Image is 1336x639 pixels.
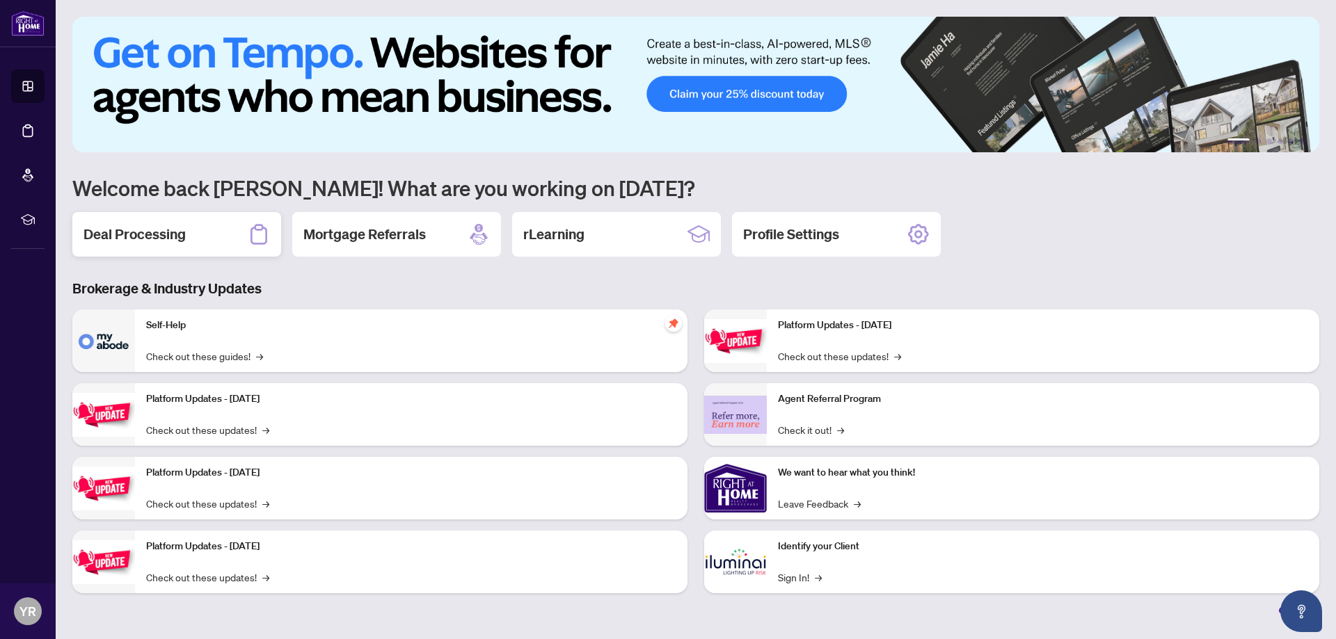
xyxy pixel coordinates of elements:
[11,10,45,36] img: logo
[146,391,676,407] p: Platform Updates - [DATE]
[778,391,1308,407] p: Agent Referral Program
[704,319,767,363] img: Platform Updates - June 23, 2025
[72,467,135,510] img: Platform Updates - July 21, 2025
[1300,138,1305,144] button: 6
[815,569,822,585] span: →
[146,422,269,437] a: Check out these updates!→
[1280,590,1322,632] button: Open asap
[1255,138,1261,144] button: 2
[778,348,901,364] a: Check out these updates!→
[778,539,1308,554] p: Identify your Client
[72,175,1319,201] h1: Welcome back [PERSON_NAME]! What are you working on [DATE]?
[665,315,682,332] span: pushpin
[262,422,269,437] span: →
[256,348,263,364] span: →
[1278,138,1283,144] button: 4
[778,569,822,585] a: Sign In!→
[146,569,269,585] a: Check out these updates!→
[704,457,767,519] img: We want to hear what you think!
[778,465,1308,480] p: We want to hear what you think!
[72,279,1319,298] h3: Brokerage & Industry Updates
[778,422,844,437] a: Check it out!→
[854,496,861,511] span: →
[837,422,844,437] span: →
[262,569,269,585] span: →
[303,225,426,244] h2: Mortgage Referrals
[72,393,135,437] img: Platform Updates - September 16, 2025
[146,348,263,364] a: Check out these guides!→
[523,225,584,244] h2: rLearning
[778,318,1308,333] p: Platform Updates - [DATE]
[1289,138,1294,144] button: 5
[1266,138,1272,144] button: 3
[704,396,767,434] img: Agent Referral Program
[72,540,135,584] img: Platform Updates - July 8, 2025
[1227,138,1250,144] button: 1
[146,318,676,333] p: Self-Help
[743,225,839,244] h2: Profile Settings
[146,465,676,480] p: Platform Updates - [DATE]
[894,348,901,364] span: →
[146,539,676,554] p: Platform Updates - [DATE]
[262,496,269,511] span: →
[72,17,1319,152] img: Slide 0
[146,496,269,511] a: Check out these updates!→
[72,309,135,372] img: Self-Help
[778,496,861,511] a: Leave Feedback→
[19,601,36,621] span: YR
[704,531,767,593] img: Identify your Client
[83,225,186,244] h2: Deal Processing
